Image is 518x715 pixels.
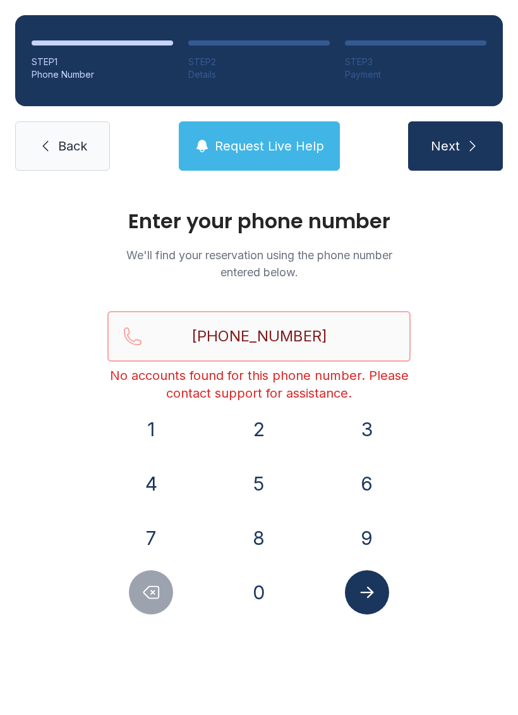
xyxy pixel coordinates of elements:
div: STEP 3 [345,56,486,68]
button: 3 [345,407,389,451]
div: Payment [345,68,486,81]
div: STEP 2 [188,56,330,68]
button: 6 [345,461,389,506]
button: 7 [129,516,173,560]
button: 0 [237,570,281,614]
button: Delete number [129,570,173,614]
button: 9 [345,516,389,560]
h1: Enter your phone number [107,211,411,231]
button: 8 [237,516,281,560]
div: STEP 1 [32,56,173,68]
button: Submit lookup form [345,570,389,614]
button: 2 [237,407,281,451]
span: Next [431,137,460,155]
button: 4 [129,461,173,506]
p: We'll find your reservation using the phone number entered below. [107,247,411,281]
span: Back [58,137,87,155]
span: Request Live Help [215,137,324,155]
button: 5 [237,461,281,506]
input: Reservation phone number [107,311,411,362]
div: Details [188,68,330,81]
div: No accounts found for this phone number. Please contact support for assistance. [107,367,411,402]
button: 1 [129,407,173,451]
div: Phone Number [32,68,173,81]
